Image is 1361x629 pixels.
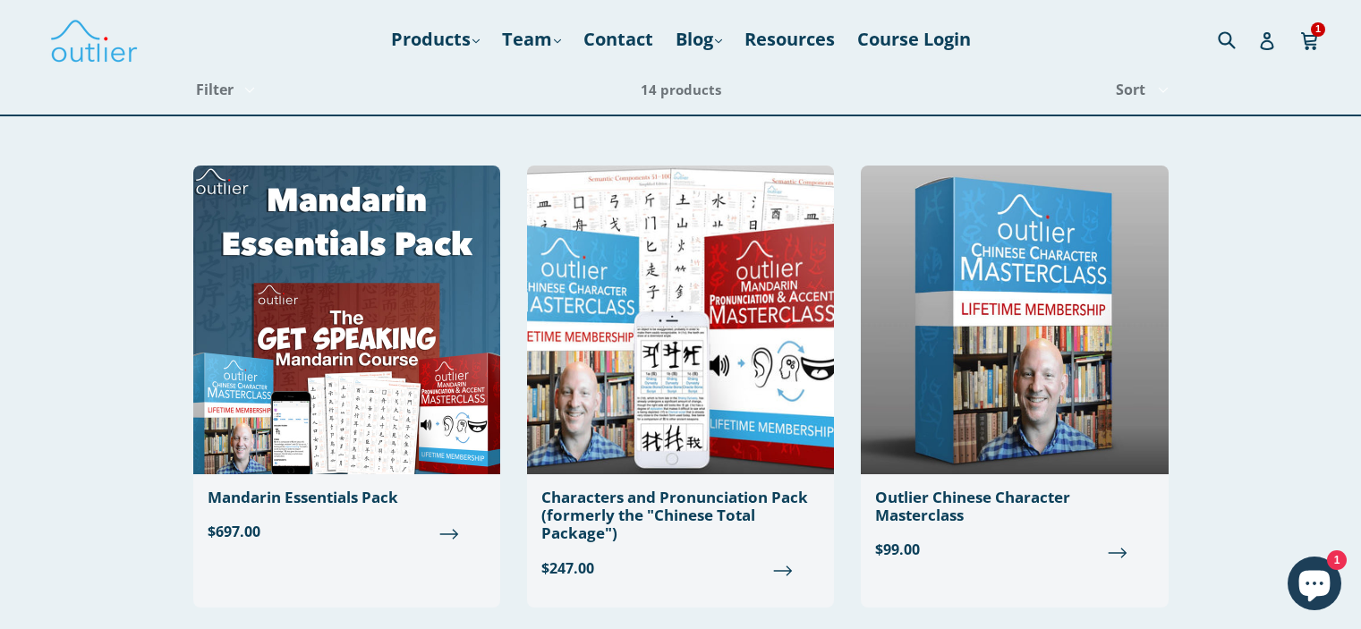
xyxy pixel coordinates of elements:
[667,23,731,55] a: Blog
[861,166,1168,575] a: Outlier Chinese Character Masterclass $99.00
[875,540,1153,561] span: $99.00
[736,23,844,55] a: Resources
[1300,19,1321,60] a: 1
[208,489,486,506] div: Mandarin Essentials Pack
[382,23,489,55] a: Products
[641,81,721,98] span: 14 products
[861,166,1168,474] img: Outlier Chinese Character Masterclass Outlier Linguistics
[493,23,570,55] a: Team
[193,166,500,474] img: Mandarin Essentials Pack
[1213,21,1263,57] input: Search
[875,489,1153,525] div: Outlier Chinese Character Masterclass
[527,166,834,593] a: Characters and Pronunciation Pack (formerly the "Chinese Total Package") $247.00
[574,23,662,55] a: Contact
[541,557,820,579] span: $247.00
[527,166,834,474] img: Chinese Total Package Outlier Linguistics
[49,13,139,65] img: Outlier Linguistics
[208,521,486,542] span: $697.00
[1311,22,1325,36] span: 1
[1282,557,1347,615] inbox-online-store-chat: Shopify online store chat
[541,489,820,543] div: Characters and Pronunciation Pack (formerly the "Chinese Total Package")
[848,23,980,55] a: Course Login
[193,166,500,557] a: Mandarin Essentials Pack $697.00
